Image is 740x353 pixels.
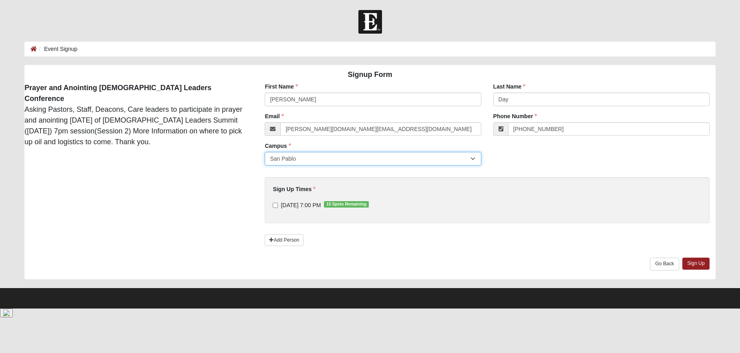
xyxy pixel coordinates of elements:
label: Sign Up Times [273,185,316,193]
label: Phone Number [493,112,537,120]
li: Event Signup [37,45,77,53]
h4: Signup Form [24,71,716,79]
span: [DATE] 7:00 PM [281,202,321,208]
img: Church of Eleven22 Logo [358,10,382,34]
label: First Name [265,83,298,91]
label: Last Name [493,83,526,91]
input: [DATE] 7:00 PM15 Spots Remaining [273,203,278,208]
div: Asking Pastors, Staff, Deacons, Care leaders to participate in prayer and anointing [DATE] of [DE... [18,83,253,147]
label: Email [265,112,284,120]
span: 15 Spots Remaining [324,201,369,208]
a: Go Back [650,258,679,270]
a: Sign Up [682,258,710,269]
strong: Prayer and Anointing [DEMOGRAPHIC_DATA] Leaders Conference [24,84,211,103]
label: Campus [265,142,291,150]
a: Add Person [265,234,304,246]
